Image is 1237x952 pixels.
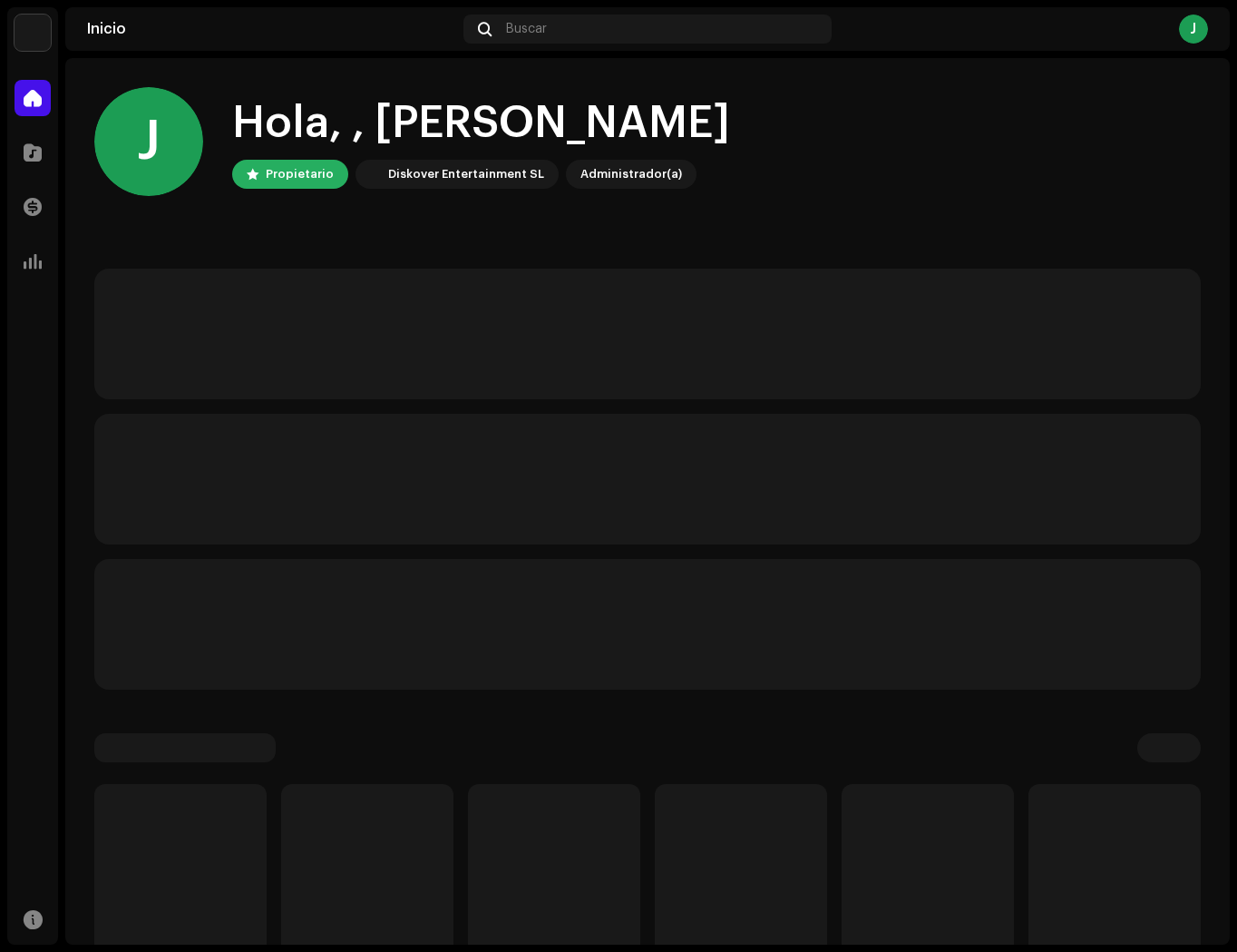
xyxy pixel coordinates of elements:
[1179,15,1208,44] div: J
[94,87,203,196] div: J
[506,22,547,36] span: Buscar
[359,163,381,185] img: 297a105e-aa6c-4183-9ff4-27133c00f2e2
[15,15,51,51] img: 297a105e-aa6c-4183-9ff4-27133c00f2e2
[580,163,682,185] div: Administrador(a)
[87,22,456,36] div: Inicio
[388,163,544,185] div: Diskover Entertainment SL
[266,163,334,185] div: Propietario
[232,94,730,152] div: Hola, , [PERSON_NAME]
